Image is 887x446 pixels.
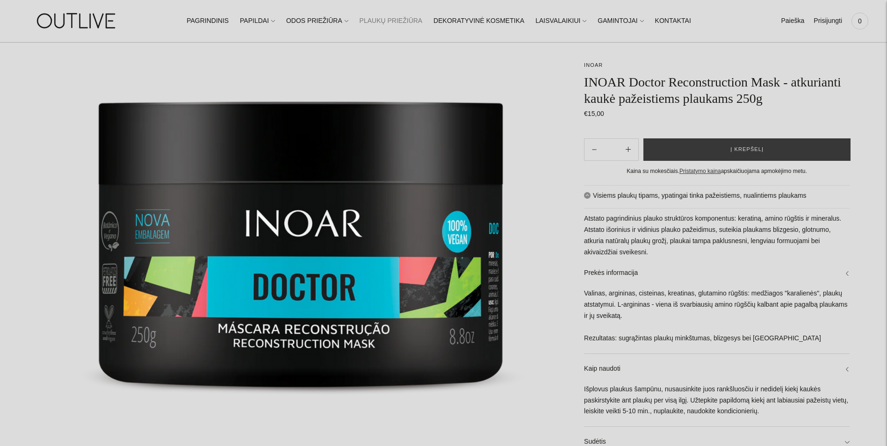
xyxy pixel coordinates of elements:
a: ODOS PRIEŽIŪRA [286,11,348,31]
a: INOAR [584,62,603,68]
a: PAGRINDINIS [187,11,229,31]
h1: INOAR Doctor Reconstruction Mask - atkurianti kaukė pažeistiems plaukams 250g [584,74,850,107]
button: Subtract product quantity [618,138,638,161]
button: Į krepšelį [643,138,851,161]
a: PLAUKŲ PRIEŽIŪRA [360,11,423,31]
a: Prekės informacija [584,258,850,288]
img: OUTLIVE [19,5,136,37]
a: 0 [851,11,868,31]
a: LAISVALAIKIUI [535,11,586,31]
a: KONTAKTAI [655,11,691,31]
a: PAPILDAI [240,11,275,31]
div: Išplovus plaukus šampūnu, nusausinkite juos rankšluosčiu ir nedidelį kiekį kaukės paskirstykite a... [584,384,850,427]
span: Į krepšelį [730,145,764,154]
button: Add product quantity [584,138,604,161]
a: GAMINTOJAI [598,11,643,31]
a: Pristatymo kaina [679,168,721,174]
a: DEKORATYVINĖ KOSMETIKA [433,11,524,31]
input: Product quantity [604,143,618,156]
a: Kaip naudoti [584,354,850,384]
a: Paieška [781,11,804,31]
span: 0 [853,14,866,28]
div: Valinas, argininas, cisteinas, kreatinas, glutamino rūgštis: medžiagos "karalienės", plaukų atsta... [584,288,850,353]
span: €15,00 [584,110,604,117]
div: Kaina su mokesčiais. apskaičiuojama apmokėjimo metu. [584,166,850,176]
a: Prisijungti [814,11,842,31]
